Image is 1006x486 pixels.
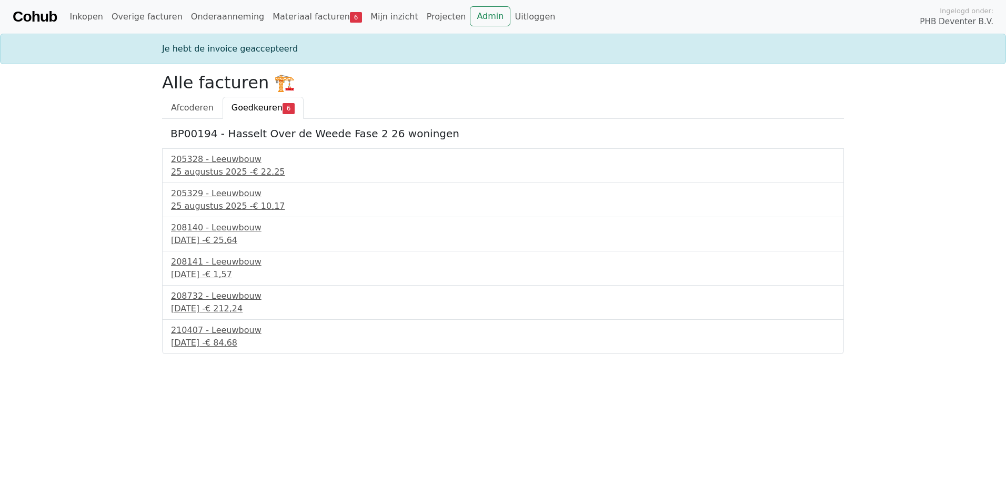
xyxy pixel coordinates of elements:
a: 208140 - Leeuwbouw[DATE] -€ 25,64 [171,221,835,247]
div: [DATE] - [171,234,835,247]
div: 205328 - Leeuwbouw [171,153,835,166]
span: € 212,24 [205,303,243,313]
div: 25 augustus 2025 - [171,166,835,178]
div: [DATE] - [171,302,835,315]
a: Materiaal facturen6 [268,6,366,27]
a: Uitloggen [510,6,559,27]
div: 208732 - Leeuwbouw [171,290,835,302]
h5: BP00194 - Hasselt Over de Weede Fase 2 26 woningen [170,127,836,140]
a: Afcoderen [162,97,223,119]
span: € 84,68 [205,338,237,348]
span: 6 [283,103,295,114]
span: € 10,17 [253,201,285,211]
a: Inkopen [65,6,107,27]
div: Je hebt de invoice geaccepteerd [156,43,850,55]
span: € 25,64 [205,235,237,245]
span: Afcoderen [171,103,214,113]
a: Overige facturen [107,6,187,27]
div: 208141 - Leeuwbouw [171,256,835,268]
span: 6 [350,12,362,23]
a: Cohub [13,4,57,29]
span: PHB Deventer B.V. [920,16,993,28]
a: Admin [470,6,510,26]
div: 205329 - Leeuwbouw [171,187,835,200]
span: € 22,25 [253,167,285,177]
span: Ingelogd onder: [940,6,993,16]
div: 25 augustus 2025 - [171,200,835,212]
div: [DATE] - [171,268,835,281]
a: Projecten [422,6,470,27]
a: Mijn inzicht [366,6,422,27]
span: Goedkeuren [232,103,283,113]
a: 210407 - Leeuwbouw[DATE] -€ 84,68 [171,324,835,349]
div: 208140 - Leeuwbouw [171,221,835,234]
a: Onderaanneming [187,6,268,27]
h2: Alle facturen 🏗️ [162,73,844,93]
a: 205329 - Leeuwbouw25 augustus 2025 -€ 10,17 [171,187,835,212]
a: Goedkeuren6 [223,97,304,119]
a: 208141 - Leeuwbouw[DATE] -€ 1,57 [171,256,835,281]
div: 210407 - Leeuwbouw [171,324,835,337]
a: 205328 - Leeuwbouw25 augustus 2025 -€ 22,25 [171,153,835,178]
a: 208732 - Leeuwbouw[DATE] -€ 212,24 [171,290,835,315]
span: € 1,57 [205,269,232,279]
div: [DATE] - [171,337,835,349]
